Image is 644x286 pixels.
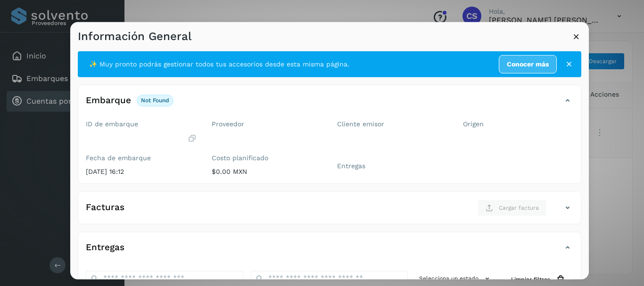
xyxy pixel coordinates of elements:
h4: Embarque [86,95,131,106]
label: Origen [463,120,574,128]
h4: Facturas [86,202,124,213]
h4: Entregas [86,242,124,253]
span: Limpiar filtros [511,275,550,284]
p: $0.00 MXN [212,168,322,176]
span: ✨ Muy pronto podrás gestionar todos tus accesorios desde esta misma página. [89,59,349,69]
p: not found [141,97,169,104]
h3: Información General [78,29,191,43]
div: FacturasCargar factura [78,199,581,224]
label: ID de embarque [86,120,197,128]
div: Entregas [78,240,581,263]
p: [DATE] 16:12 [86,168,197,176]
span: Cargar factura [499,204,539,212]
label: Cliente emisor [337,120,448,128]
button: Cargar factura [478,199,547,216]
div: Embarquenot found [78,92,581,116]
a: Conocer más [499,55,557,73]
label: Costo planificado [212,154,322,162]
label: Fecha de embarque [86,154,197,162]
label: Proveedor [212,120,322,128]
label: Entregas [337,162,448,170]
